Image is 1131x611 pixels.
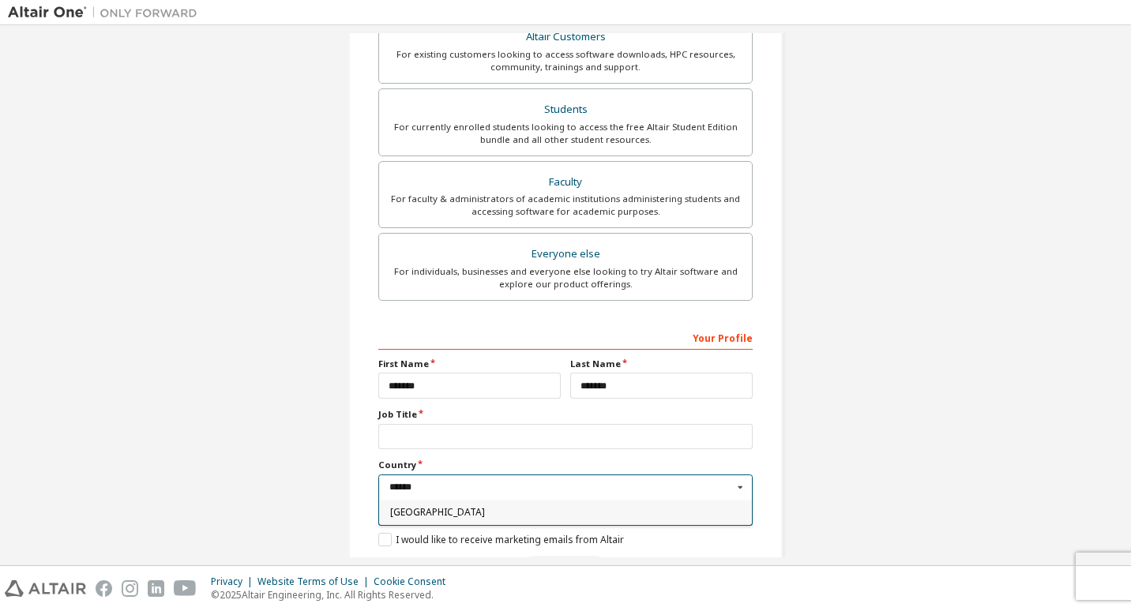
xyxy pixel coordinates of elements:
[378,556,753,579] div: Read and acccept EULA to continue
[211,575,257,588] div: Privacy
[174,580,197,597] img: youtube.svg
[570,358,753,370] label: Last Name
[389,99,742,121] div: Students
[378,533,624,546] label: I would like to receive marketing emails from Altair
[378,358,561,370] label: First Name
[96,580,112,597] img: facebook.svg
[378,459,753,471] label: Country
[378,408,753,421] label: Job Title
[122,580,138,597] img: instagram.svg
[148,580,164,597] img: linkedin.svg
[378,324,753,350] div: Your Profile
[389,265,742,291] div: For individuals, businesses and everyone else looking to try Altair software and explore our prod...
[5,580,86,597] img: altair_logo.svg
[374,575,455,588] div: Cookie Consent
[389,171,742,193] div: Faculty
[389,48,742,73] div: For existing customers looking to access software downloads, HPC resources, community, trainings ...
[8,5,205,21] img: Altair One
[389,243,742,265] div: Everyone else
[389,121,742,146] div: For currently enrolled students looking to access the free Altair Student Edition bundle and all ...
[257,575,374,588] div: Website Terms of Use
[390,508,742,517] span: [GEOGRAPHIC_DATA]
[211,588,455,602] p: © 2025 Altair Engineering, Inc. All Rights Reserved.
[389,26,742,48] div: Altair Customers
[389,193,742,218] div: For faculty & administrators of academic institutions administering students and accessing softwa...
